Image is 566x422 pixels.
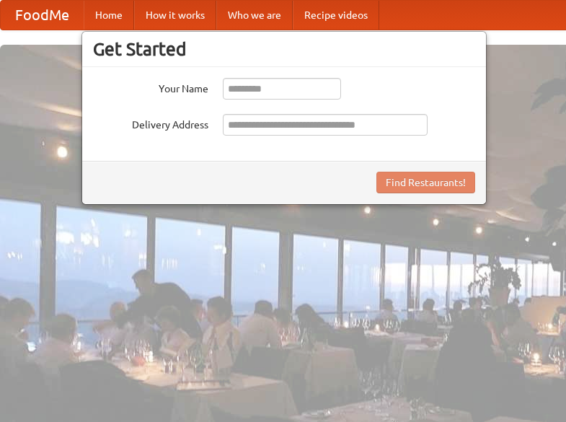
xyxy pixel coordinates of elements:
[134,1,216,30] a: How it works
[84,1,134,30] a: Home
[376,172,475,193] button: Find Restaurants!
[93,78,208,96] label: Your Name
[293,1,379,30] a: Recipe videos
[216,1,293,30] a: Who we are
[93,114,208,132] label: Delivery Address
[1,1,84,30] a: FoodMe
[93,38,475,60] h3: Get Started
